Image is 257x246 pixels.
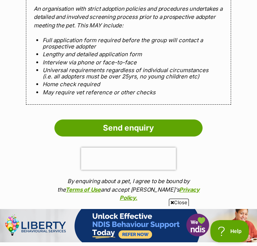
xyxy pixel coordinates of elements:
p: An organisation with strict adoption policies and procedures undertakes a detailed and involved s... [34,5,223,30]
li: Lengthy and detailed application form [43,51,214,57]
span: Close [169,199,189,206]
li: Full application form required before the group will contact a prospective adopter [43,37,214,50]
iframe: reCAPTCHA [81,148,176,170]
li: Universal requirements regardless of individual circumstances (i.e. all adopters must be over 25y... [43,67,214,80]
input: Send enquiry [54,119,203,137]
li: May require vet reference or other checks [43,89,214,95]
li: Home check required [43,81,214,87]
a: Terms of Use [66,186,100,193]
p: By enquiring about a pet, I agree to be bound by the and accept [PERSON_NAME]'s [54,177,203,202]
a: Privacy Policy. [120,186,200,202]
li: Interview via phone or face-to-face [43,59,214,65]
iframe: Help Scout Beacon - Open [210,220,250,242]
